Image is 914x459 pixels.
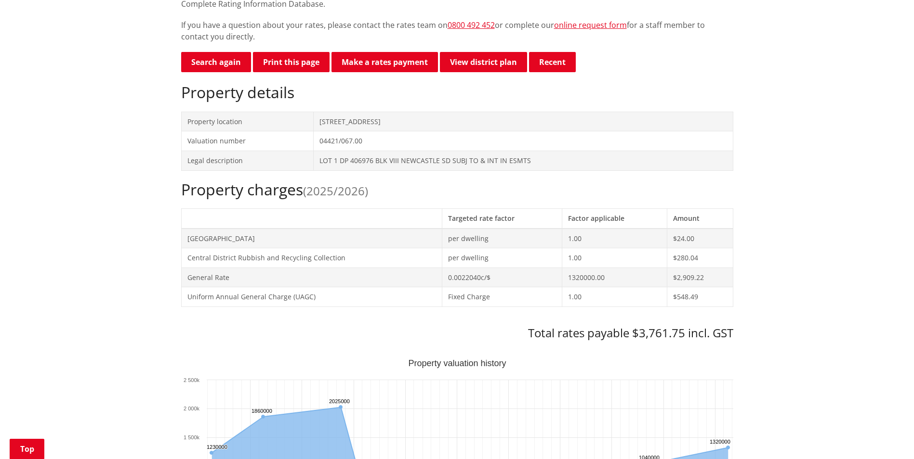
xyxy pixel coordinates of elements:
td: Uniform Annual General Charge (UAGC) [181,287,442,307]
h2: Property details [181,83,733,102]
td: $2,909.22 [667,268,733,287]
text: 1230000 [207,444,227,450]
td: 0.0022040c/$ [442,268,562,287]
td: 1.00 [562,287,667,307]
text: 1320000 [710,439,730,445]
td: General Rate [181,268,442,287]
td: 1320000.00 [562,268,667,287]
td: 1.00 [562,248,667,268]
td: Fixed Charge [442,287,562,307]
th: Targeted rate factor [442,208,562,228]
text: 2 000k [183,406,199,411]
a: 0800 492 452 [448,20,495,30]
td: [GEOGRAPHIC_DATA] [181,229,442,248]
td: per dwelling [442,248,562,268]
td: [STREET_ADDRESS] [313,112,733,131]
a: View district plan [440,52,527,72]
td: $24.00 [667,229,733,248]
th: Factor applicable [562,208,667,228]
td: Valuation number [181,131,313,151]
td: Central District Rubbish and Recycling Collection [181,248,442,268]
text: Property valuation history [408,358,506,368]
h3: Total rates payable $3,761.75 incl. GST [181,326,733,340]
td: LOT 1 DP 406976 BLK VIII NEWCASTLE SD SUBJ TO & INT IN ESMTS [313,151,733,170]
path: Tuesday, Jun 30, 12:00, 2,025,000. Capital Value. [338,405,342,409]
path: Sunday, Jun 30, 12:00, 1,320,000. Capital Value. [726,446,730,449]
span: (2025/2026) [303,183,368,199]
td: $548.49 [667,287,733,307]
td: per dwelling [442,229,562,248]
text: 2025000 [329,398,350,404]
iframe: Messenger Launcher [870,419,904,453]
a: Make a rates payment [331,52,438,72]
td: Legal description [181,151,313,170]
td: 1.00 [562,229,667,248]
path: Wednesday, Jun 30, 12:00, 1,230,000. Capital Value. [210,451,213,455]
button: Recent [529,52,576,72]
path: Friday, Jun 30, 12:00, 1,860,000. Capital Value. [261,415,265,419]
a: online request form [554,20,627,30]
td: 04421/067.00 [313,131,733,151]
text: 2 500k [183,377,199,383]
td: Property location [181,112,313,131]
h2: Property charges [181,180,733,199]
td: $280.04 [667,248,733,268]
p: If you have a question about your rates, please contact the rates team on or complete our for a s... [181,19,733,42]
text: 1860000 [252,408,272,414]
a: Search again [181,52,251,72]
text: 1 500k [183,434,199,440]
a: Top [10,439,44,459]
button: Print this page [253,52,330,72]
th: Amount [667,208,733,228]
